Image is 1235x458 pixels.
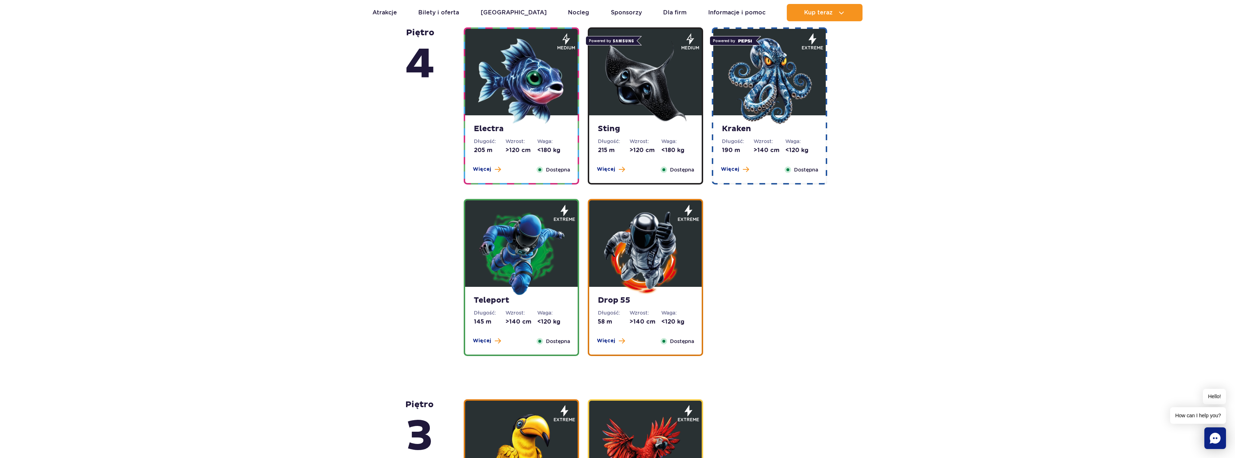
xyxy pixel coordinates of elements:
dd: >140 cm [506,318,537,326]
span: Więcej [473,166,491,173]
dd: >140 cm [754,146,785,154]
span: Kup teraz [804,9,833,16]
dd: >120 cm [506,146,537,154]
dt: Długość: [474,309,506,316]
dd: >120 cm [630,146,661,154]
dt: Wzrost: [754,138,785,145]
button: Kup teraz [787,4,863,21]
a: Sponsorzy [611,4,642,21]
span: Więcej [473,337,491,344]
button: Więcej [597,337,625,344]
dd: <120 kg [537,318,569,326]
strong: Drop 55 [598,295,693,306]
dt: Wzrost: [506,309,537,316]
button: Więcej [473,337,501,344]
dd: >140 cm [630,318,661,326]
a: Atrakcje [372,4,397,21]
dt: Długość: [598,138,630,145]
img: 683e9e24c5e48596947785.png [602,209,689,296]
a: Dla firm [663,4,687,21]
span: extreme [553,216,575,223]
strong: Sting [598,124,693,134]
span: Dostępna [670,166,694,174]
span: Dostępna [794,166,818,174]
span: How can I help you? [1170,407,1226,424]
strong: Teleport [474,295,569,306]
span: Więcej [597,337,615,344]
dt: Waga: [661,138,693,145]
span: extreme [802,45,823,51]
span: medium [681,45,699,51]
img: 683e9dd6f19b1268161416.png [602,38,689,124]
dd: 215 m [598,146,630,154]
span: Dostępna [546,166,570,174]
dt: Długość: [722,138,754,145]
span: Dostępna [670,337,694,345]
div: Chat [1204,427,1226,449]
span: Powered by [586,36,637,45]
dd: 190 m [722,146,754,154]
span: extreme [553,417,575,423]
img: 683e9e16b5164260818783.png [478,209,565,296]
span: 4 [405,38,435,92]
strong: Kraken [722,124,817,134]
dd: <120 kg [785,146,817,154]
dt: Wzrost: [630,309,661,316]
button: Więcej [721,166,749,173]
dd: 58 m [598,318,630,326]
dt: Długość: [474,138,506,145]
dt: Waga: [537,138,569,145]
dt: Waga: [661,309,693,316]
span: Więcej [597,166,615,173]
strong: piętro [405,27,435,92]
dd: 205 m [474,146,506,154]
span: extreme [678,216,699,223]
dd: <120 kg [661,318,693,326]
dd: <180 kg [537,146,569,154]
dd: 145 m [474,318,506,326]
span: Więcej [721,166,739,173]
dt: Waga: [537,309,569,316]
a: Informacje i pomoc [708,4,766,21]
span: Powered by [710,36,756,45]
button: Więcej [473,166,501,173]
dt: Wzrost: [630,138,661,145]
img: 683e9dc030483830179588.png [478,38,565,124]
button: Więcej [597,166,625,173]
img: 683e9df96f1c7957131151.png [726,38,813,124]
dd: <180 kg [661,146,693,154]
span: medium [557,45,575,51]
span: Hello! [1203,389,1226,404]
strong: Electra [474,124,569,134]
dt: Wzrost: [506,138,537,145]
span: Dostępna [546,337,570,345]
a: Nocleg [568,4,589,21]
dt: Waga: [785,138,817,145]
a: [GEOGRAPHIC_DATA] [481,4,547,21]
a: Bilety i oferta [418,4,459,21]
span: extreme [678,417,699,423]
dt: Długość: [598,309,630,316]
